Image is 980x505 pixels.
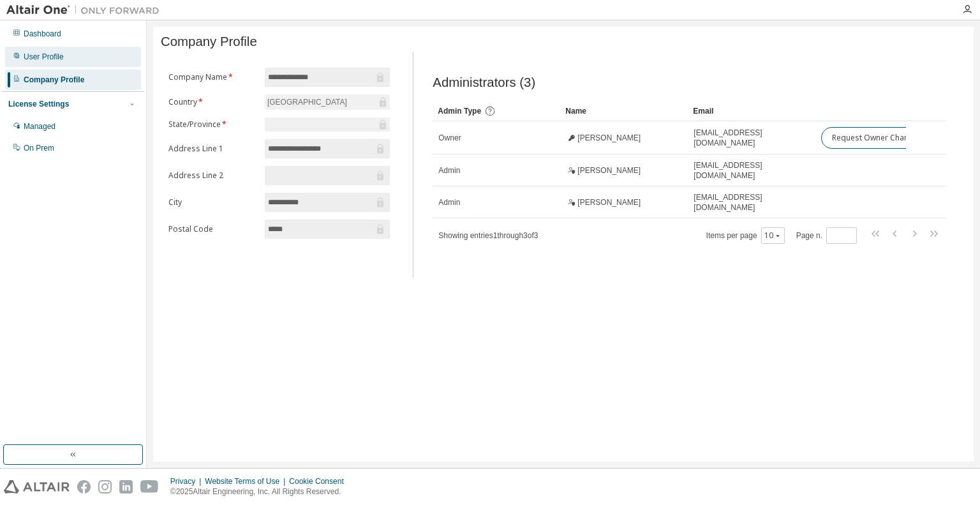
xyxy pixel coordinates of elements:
img: youtube.svg [140,480,159,494]
span: [EMAIL_ADDRESS][DOMAIN_NAME] [694,128,810,148]
label: Address Line 1 [168,144,257,154]
img: linkedin.svg [119,480,133,494]
label: City [168,197,257,207]
div: Name [565,101,683,121]
div: Email [693,101,810,121]
img: altair_logo.svg [4,480,70,494]
img: instagram.svg [98,480,112,494]
div: User Profile [24,52,64,62]
label: Address Line 2 [168,170,257,181]
span: Administrators (3) [433,75,535,90]
div: Company Profile [24,75,84,85]
span: Admin [438,165,460,176]
span: [PERSON_NAME] [577,133,641,143]
p: © 2025 Altair Engineering, Inc. All Rights Reserved. [170,486,352,497]
span: Owner [438,133,461,143]
label: State/Province [168,119,257,130]
label: Postal Code [168,224,257,234]
div: Cookie Consent [289,476,351,486]
div: [GEOGRAPHIC_DATA] [265,95,349,109]
span: [PERSON_NAME] [577,165,641,176]
div: Managed [24,121,56,132]
span: Admin [438,197,460,207]
span: Showing entries 1 through 3 of 3 [438,231,538,240]
label: Country [168,97,257,107]
label: Company Name [168,72,257,82]
span: [EMAIL_ADDRESS][DOMAIN_NAME] [694,160,810,181]
div: Privacy [170,476,205,486]
div: On Prem [24,143,54,153]
span: [EMAIL_ADDRESS][DOMAIN_NAME] [694,192,810,213]
div: Dashboard [24,29,61,39]
span: Page n. [796,227,857,244]
div: Website Terms of Use [205,476,289,486]
img: Altair One [6,4,166,17]
div: [GEOGRAPHIC_DATA] [265,94,390,110]
span: Items per page [706,227,785,244]
span: [PERSON_NAME] [577,197,641,207]
button: Request Owner Change [821,127,929,149]
div: License Settings [8,99,69,109]
span: Admin Type [438,107,481,116]
img: facebook.svg [77,480,91,494]
span: Company Profile [161,34,257,49]
button: 10 [764,230,782,241]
